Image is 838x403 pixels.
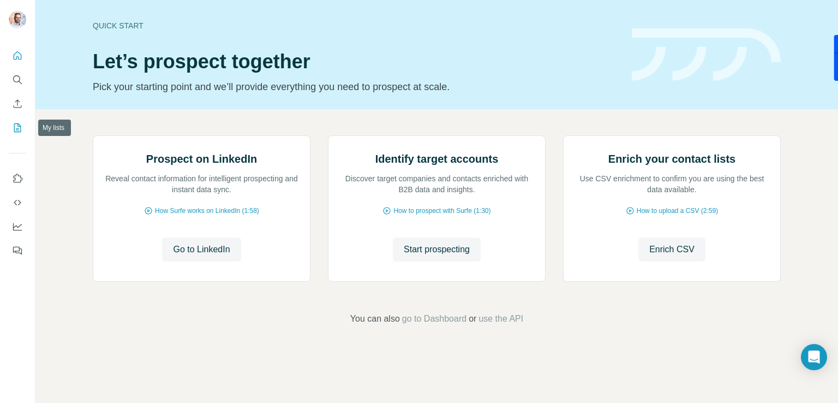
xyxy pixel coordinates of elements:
button: Start prospecting [393,238,481,262]
button: Dashboard [9,217,26,236]
img: Avatar [9,11,26,28]
span: or [469,312,476,325]
p: Discover target companies and contacts enriched with B2B data and insights. [339,173,534,195]
span: How to upload a CSV (2:59) [637,206,718,216]
span: How Surfe works on LinkedIn (1:58) [155,206,259,216]
p: Use CSV enrichment to confirm you are using the best data available. [574,173,769,195]
button: Go to LinkedIn [162,238,241,262]
span: Start prospecting [404,243,470,256]
button: Feedback [9,241,26,260]
span: Go to LinkedIn [173,243,230,256]
img: banner [632,28,781,81]
span: Enrich CSV [649,243,695,256]
span: You can also [350,312,400,325]
h1: Let’s prospect together [93,51,619,73]
button: Quick start [9,46,26,66]
button: Search [9,70,26,90]
button: Use Surfe API [9,193,26,212]
button: Enrich CSV [9,94,26,114]
button: go to Dashboard [402,312,466,325]
h2: Identify target accounts [375,151,499,167]
button: use the API [478,312,523,325]
p: Pick your starting point and we’ll provide everything you need to prospect at scale. [93,79,619,94]
p: Reveal contact information for intelligent prospecting and instant data sync. [104,173,299,195]
h2: Enrich your contact lists [608,151,735,167]
button: Use Surfe on LinkedIn [9,169,26,188]
div: Open Intercom Messenger [801,344,827,370]
span: How to prospect with Surfe (1:30) [393,206,490,216]
button: My lists [9,118,26,138]
div: Quick start [93,20,619,31]
button: Enrich CSV [638,238,705,262]
h2: Prospect on LinkedIn [146,151,257,167]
